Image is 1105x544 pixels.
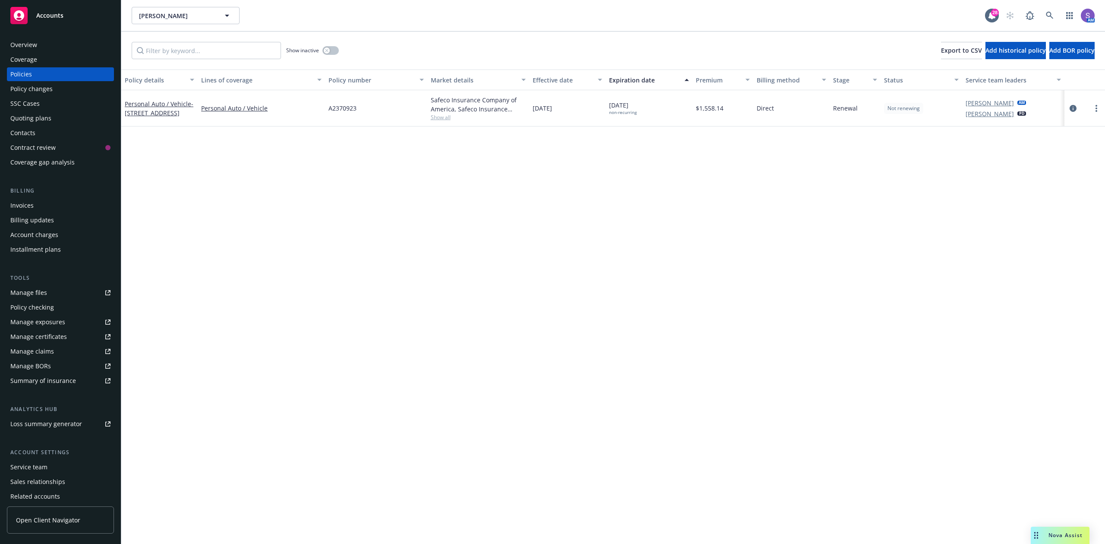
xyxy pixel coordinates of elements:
div: Overview [10,38,37,52]
div: Market details [431,76,516,85]
div: Premium [696,76,741,85]
div: Manage files [10,286,47,300]
button: [PERSON_NAME] [132,7,240,24]
span: Direct [757,104,774,113]
button: Policy details [121,70,198,90]
div: Effective date [533,76,593,85]
a: Contacts [7,126,114,140]
div: Quoting plans [10,111,51,125]
span: Accounts [36,12,63,19]
span: Export to CSV [941,46,982,54]
a: Manage BORs [7,359,114,373]
div: Coverage gap analysis [10,155,75,169]
div: Installment plans [10,243,61,256]
a: Manage files [7,286,114,300]
button: Billing method [753,70,830,90]
a: Service team [7,460,114,474]
button: Add historical policy [985,42,1046,59]
div: Drag to move [1031,527,1042,544]
div: Policy details [125,76,185,85]
div: Service team [10,460,47,474]
div: Manage certificates [10,330,67,344]
button: Effective date [529,70,606,90]
span: A2370923 [328,104,357,113]
button: Add BOR policy [1049,42,1095,59]
div: Account settings [7,448,114,457]
a: Policy checking [7,300,114,314]
div: Status [884,76,949,85]
a: Loss summary generator [7,417,114,431]
div: Expiration date [609,76,679,85]
img: photo [1081,9,1095,22]
a: [PERSON_NAME] [966,109,1014,118]
button: Policy number [325,70,427,90]
a: Policy changes [7,82,114,96]
div: Tools [7,274,114,282]
div: Billing [7,187,114,195]
span: [DATE] [609,101,637,115]
a: Coverage gap analysis [7,155,114,169]
button: Market details [427,70,529,90]
a: Personal Auto / Vehicle [125,100,193,117]
a: more [1091,103,1102,114]
a: Report a Bug [1021,7,1039,24]
div: Account charges [10,228,58,242]
div: Summary of insurance [10,374,76,388]
div: Related accounts [10,490,60,503]
a: Manage exposures [7,315,114,329]
div: Coverage [10,53,37,66]
div: Contacts [10,126,35,140]
a: Start snowing [1001,7,1019,24]
span: - [STREET_ADDRESS] [125,100,193,117]
a: Personal Auto / Vehicle [201,104,322,113]
button: Stage [830,70,881,90]
button: Service team leaders [962,70,1064,90]
span: Show inactive [286,47,319,54]
div: 28 [991,9,999,16]
div: Invoices [10,199,34,212]
div: Billing method [757,76,817,85]
a: Quoting plans [7,111,114,125]
div: non-recurring [609,110,637,115]
div: Policy checking [10,300,54,314]
span: Open Client Navigator [16,516,80,525]
span: Add BOR policy [1049,46,1095,54]
div: Manage claims [10,345,54,358]
span: $1,558.14 [696,104,723,113]
input: Filter by keyword... [132,42,281,59]
button: Expiration date [606,70,692,90]
a: Overview [7,38,114,52]
a: SSC Cases [7,97,114,111]
div: Policy number [328,76,414,85]
div: Policy changes [10,82,53,96]
div: Manage exposures [10,315,65,329]
a: Related accounts [7,490,114,503]
a: Policies [7,67,114,81]
div: Manage BORs [10,359,51,373]
span: Add historical policy [985,46,1046,54]
span: [PERSON_NAME] [139,11,214,20]
span: Renewal [833,104,858,113]
a: Installment plans [7,243,114,256]
a: Invoices [7,199,114,212]
a: Account charges [7,228,114,242]
a: Billing updates [7,213,114,227]
span: Nova Assist [1048,531,1083,539]
div: Analytics hub [7,405,114,414]
div: Sales relationships [10,475,65,489]
button: Nova Assist [1031,527,1089,544]
a: Sales relationships [7,475,114,489]
a: Switch app [1061,7,1078,24]
button: Premium [692,70,754,90]
div: Policies [10,67,32,81]
div: Safeco Insurance Company of America, Safeco Insurance (Liberty Mutual) [431,95,526,114]
div: Contract review [10,141,56,155]
span: Show all [431,114,526,121]
a: Contract review [7,141,114,155]
div: Loss summary generator [10,417,82,431]
a: Search [1041,7,1058,24]
div: SSC Cases [10,97,40,111]
span: Not renewing [887,104,920,112]
a: Manage certificates [7,330,114,344]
